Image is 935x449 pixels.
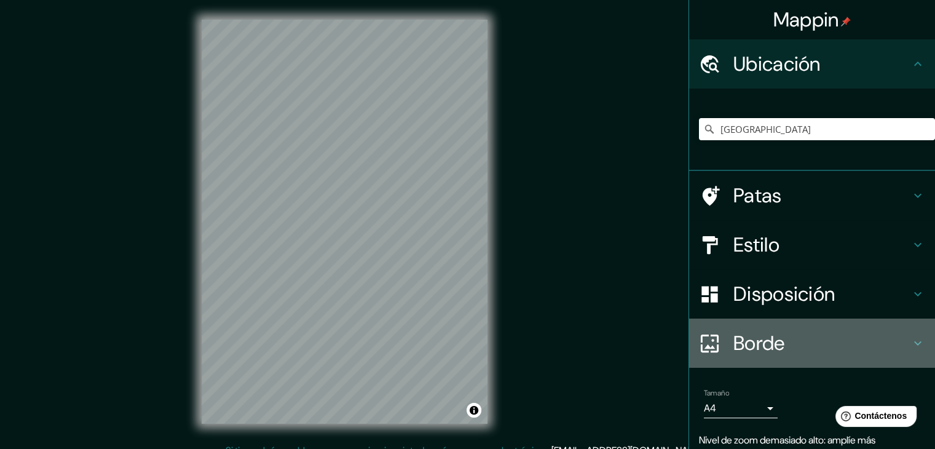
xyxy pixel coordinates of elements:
button: Activar o desactivar atribución [467,403,481,418]
font: Disposición [733,281,835,307]
canvas: Mapa [202,20,487,424]
font: Nivel de zoom demasiado alto: amplíe más [699,434,875,447]
img: pin-icon.png [841,17,851,26]
div: Borde [689,319,935,368]
font: Mappin [773,7,839,33]
font: A4 [704,402,716,415]
font: Tamaño [704,388,729,398]
font: Ubicación [733,51,821,77]
font: Estilo [733,232,779,258]
div: Patas [689,171,935,220]
div: Disposición [689,269,935,319]
font: Patas [733,183,782,209]
input: Elige tu ciudad o zona [699,118,935,140]
iframe: Lanzador de widgets de ayuda [826,401,921,435]
div: Ubicación [689,39,935,89]
div: A4 [704,399,778,418]
font: Borde [733,330,785,356]
div: Estilo [689,220,935,269]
